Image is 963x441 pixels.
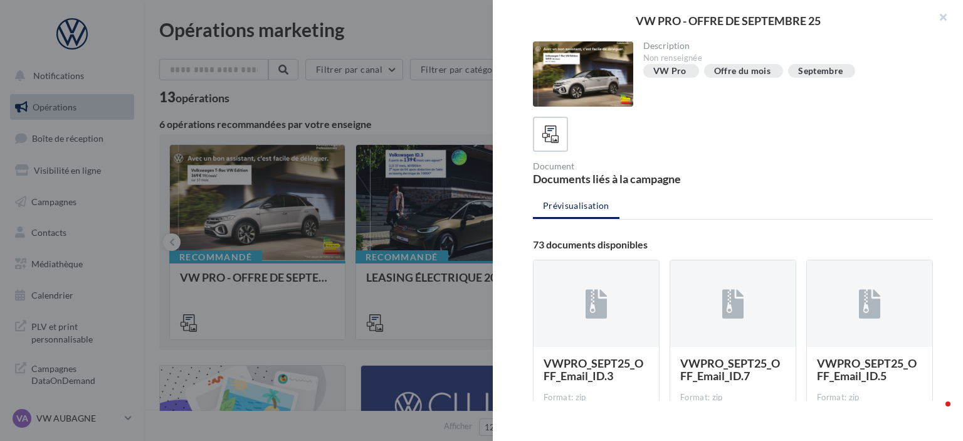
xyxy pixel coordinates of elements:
[513,15,943,26] div: VW PRO - OFFRE DE SEPTEMBRE 25
[544,356,643,383] span: VWPRO_SEPT25_OFF_Email_ID.3
[920,398,950,428] iframe: Intercom live chat
[714,66,771,76] div: Offre du mois
[680,356,780,383] span: VWPRO_SEPT25_OFF_Email_ID.7
[544,392,649,403] div: Format: zip
[653,66,687,76] div: VW Pro
[817,392,922,403] div: Format: zip
[680,392,786,403] div: Format: zip
[533,240,933,250] div: 73 documents disponibles
[533,173,728,184] div: Documents liés à la campagne
[817,356,917,383] span: VWPRO_SEPT25_OFF_Email_ID.5
[643,41,924,50] div: Description
[533,162,728,171] div: Document
[798,66,843,76] div: Septembre
[643,53,924,64] div: Non renseignée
